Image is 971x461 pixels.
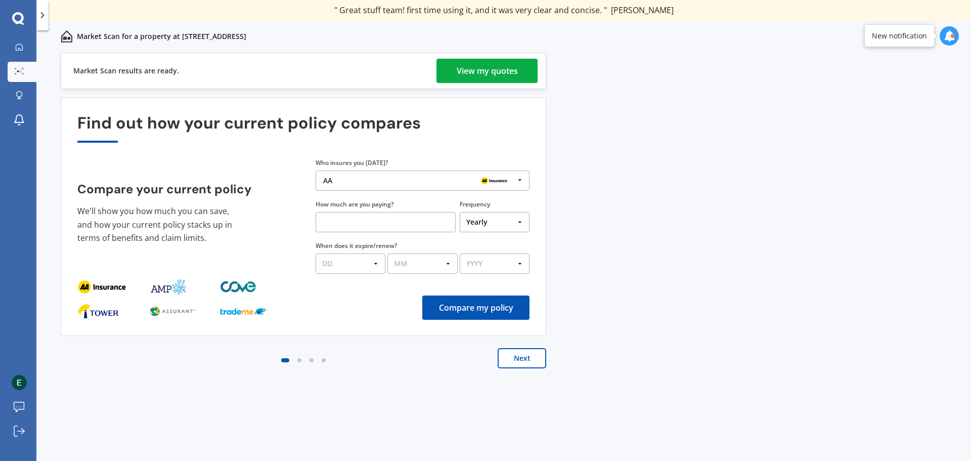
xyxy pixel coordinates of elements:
img: home-and-contents.b802091223b8502ef2dd.svg [61,30,73,43]
label: When does it expire/renew? [316,241,397,250]
div: Find out how your current policy compares [77,114,529,143]
img: provider_logo_0 [77,279,126,295]
div: AA [323,177,332,184]
div: New notification [872,31,927,41]
label: How much are you paying? [316,200,393,208]
h4: Compare your current policy [77,182,291,196]
img: AA.webp [478,175,510,187]
label: Frequency [460,200,490,208]
img: provider_logo_2 [220,303,269,319]
img: provider_logo_1 [149,279,188,295]
p: Market Scan for a property at [STREET_ADDRESS] [77,31,246,41]
img: provider_logo_0 [77,303,119,319]
img: provider_logo_1 [149,303,197,319]
div: " Great stuff team! first time using it, and it was very clear and concise. " [334,5,674,15]
span: [PERSON_NAME] [611,5,674,16]
div: View my quotes [457,59,518,83]
button: Next [498,348,546,368]
button: Compare my policy [422,296,529,320]
a: View my quotes [436,59,538,83]
img: provider_logo_2 [220,279,258,295]
div: Market Scan results are ready. [73,53,179,89]
img: ACg8ocIZHrp3OjQBUKtPCsSEZye0eoh6YKHKleRHPpLANzMaMarC3e0=s96-c [12,375,27,390]
p: We'll show you how much you can save, and how your current policy stacks up in terms of benefits ... [77,204,239,245]
label: Who insures you [DATE]? [316,158,388,167]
